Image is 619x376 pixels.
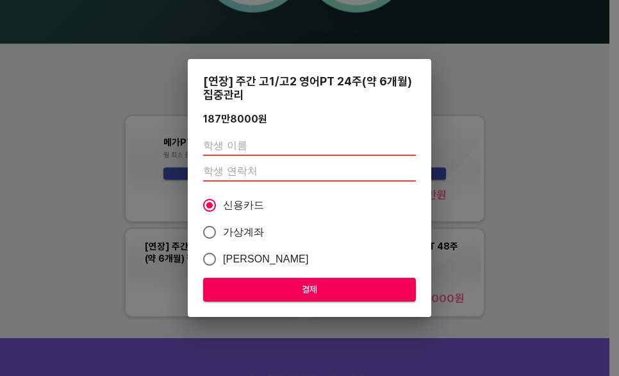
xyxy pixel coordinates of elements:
[203,113,267,125] div: 187만8000 원
[203,161,416,182] input: 학생 연락처
[223,225,265,240] span: 가상계좌
[223,198,265,213] span: 신용카드
[203,74,416,101] div: [연장] 주간 고1/고2 영어PT 24주(약 6개월) 집중관리
[203,278,416,302] button: 결제
[213,282,406,298] span: 결제
[203,135,416,156] input: 학생 이름
[223,252,309,267] span: [PERSON_NAME]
